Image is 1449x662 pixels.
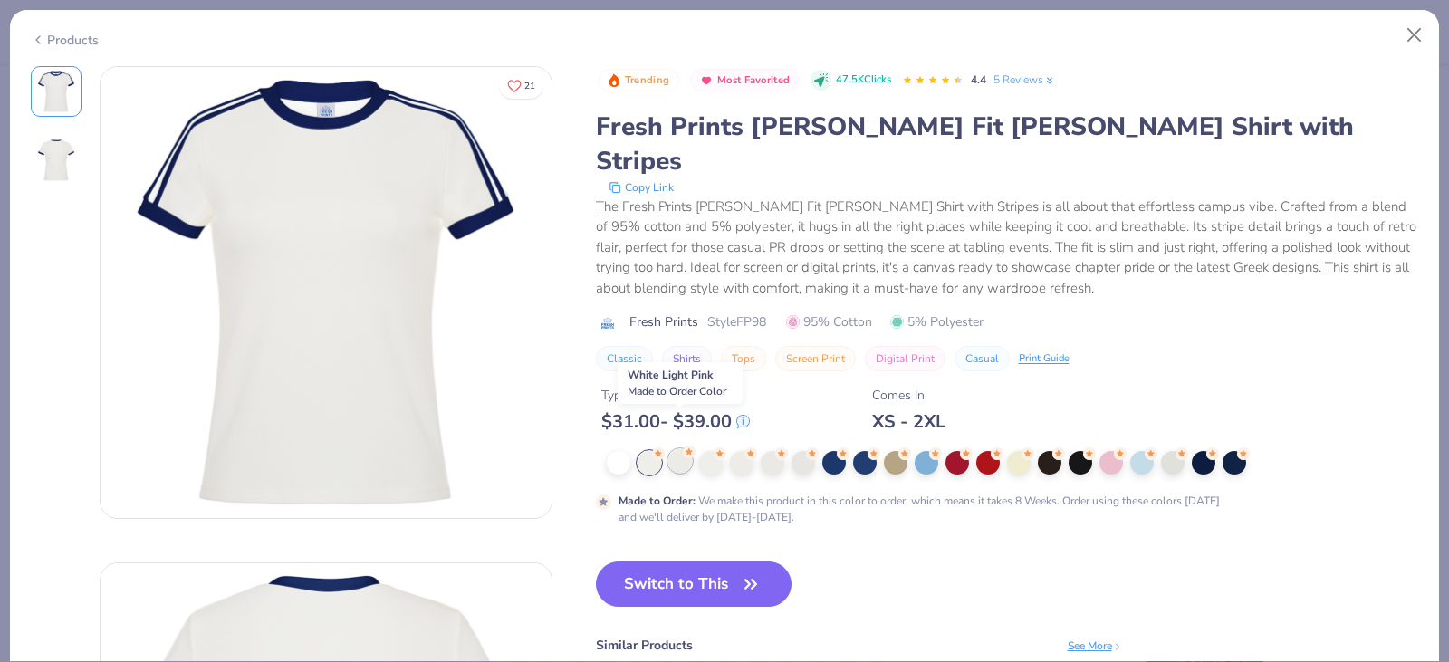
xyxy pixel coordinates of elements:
[596,636,693,655] div: Similar Products
[662,346,712,371] button: Shirts
[598,69,679,92] button: Badge Button
[629,312,698,331] span: Fresh Prints
[607,73,621,88] img: Trending sort
[499,72,543,99] button: Like
[775,346,856,371] button: Screen Print
[1019,351,1070,367] div: Print Guide
[699,73,714,88] img: Most Favorited sort
[101,67,552,518] img: Front
[603,178,679,197] button: copy to clipboard
[34,139,78,182] img: Back
[618,362,743,404] div: White Light Pink
[865,346,945,371] button: Digital Print
[707,312,766,331] span: Style FP98
[872,410,945,433] div: XS - 2XL
[717,75,790,85] span: Most Favorited
[625,75,669,85] span: Trending
[786,312,872,331] span: 95% Cotton
[971,72,986,87] span: 4.4
[596,197,1419,299] div: The Fresh Prints [PERSON_NAME] Fit [PERSON_NAME] Shirt with Stripes is all about that effortless ...
[619,494,696,508] strong: Made to Order :
[721,346,766,371] button: Tops
[690,69,800,92] button: Badge Button
[619,493,1233,525] div: We make this product in this color to order, which means it takes 8 Weeks. Order using these colo...
[1068,638,1123,654] div: See More
[1397,18,1432,53] button: Close
[890,312,984,331] span: 5% Polyester
[872,386,945,405] div: Comes In
[596,316,620,331] img: brand logo
[955,346,1010,371] button: Casual
[601,410,750,433] div: $ 31.00 - $ 39.00
[902,66,964,95] div: 4.4 Stars
[993,72,1056,88] a: 5 Reviews
[601,386,750,405] div: Typically
[628,384,726,398] span: Made to Order Color
[596,346,653,371] button: Classic
[596,561,792,607] button: Switch to This
[31,31,99,50] div: Products
[836,72,891,88] span: 47.5K Clicks
[34,70,78,113] img: Front
[596,110,1419,178] div: Fresh Prints [PERSON_NAME] Fit [PERSON_NAME] Shirt with Stripes
[524,82,535,91] span: 21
